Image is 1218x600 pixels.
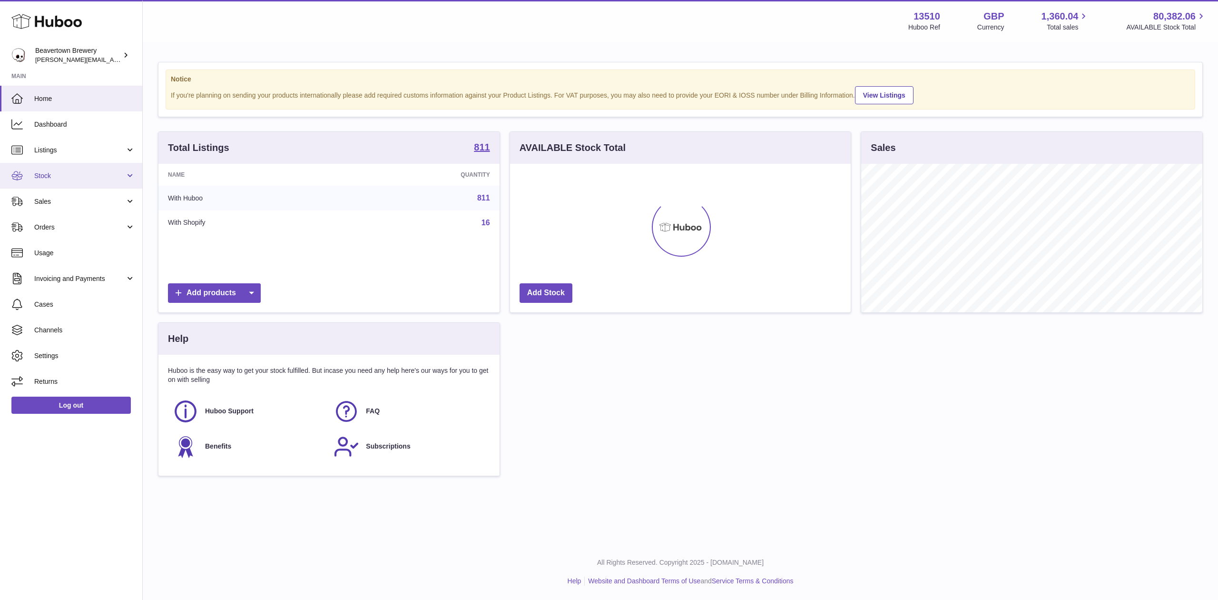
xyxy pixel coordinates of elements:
[585,577,793,586] li: and
[34,197,125,206] span: Sales
[477,194,490,202] a: 811
[520,283,572,303] a: Add Stock
[977,23,1004,32] div: Currency
[171,85,1190,104] div: If you're planning on sending your products internationally please add required customs informati...
[1126,10,1207,32] a: 80,382.06 AVAILABLE Stock Total
[34,326,135,335] span: Channels
[474,142,490,154] a: 811
[712,577,794,585] a: Service Terms & Conditions
[150,558,1210,567] p: All Rights Reserved. Copyright 2025 - [DOMAIN_NAME]
[983,10,1004,23] strong: GBP
[173,399,324,424] a: Huboo Support
[1126,23,1207,32] span: AVAILABLE Stock Total
[205,442,231,451] span: Benefits
[34,94,135,103] span: Home
[568,577,581,585] a: Help
[34,351,135,360] span: Settings
[173,434,324,460] a: Benefits
[913,10,940,23] strong: 13510
[871,141,895,154] h3: Sales
[366,442,410,451] span: Subscriptions
[168,366,490,384] p: Huboo is the easy way to get your stock fulfilled. But incase you need any help here's our ways f...
[34,120,135,129] span: Dashboard
[34,249,135,258] span: Usage
[520,141,626,154] h3: AVAILABLE Stock Total
[1153,10,1196,23] span: 80,382.06
[855,86,913,104] a: View Listings
[34,274,125,283] span: Invoicing and Payments
[168,283,261,303] a: Add products
[168,332,188,345] h3: Help
[366,407,380,416] span: FAQ
[11,397,131,414] a: Log out
[35,56,242,63] span: [PERSON_NAME][EMAIL_ADDRESS][PERSON_NAME][DOMAIN_NAME]
[34,171,125,180] span: Stock
[334,399,485,424] a: FAQ
[34,377,135,386] span: Returns
[342,164,499,186] th: Quantity
[1047,23,1089,32] span: Total sales
[1041,10,1090,32] a: 1,360.04 Total sales
[34,146,125,155] span: Listings
[158,164,342,186] th: Name
[1041,10,1079,23] span: 1,360.04
[908,23,940,32] div: Huboo Ref
[11,48,26,62] img: Matthew.McCormack@beavertownbrewery.co.uk
[205,407,254,416] span: Huboo Support
[34,300,135,309] span: Cases
[158,186,342,210] td: With Huboo
[481,219,490,227] a: 16
[158,210,342,235] td: With Shopify
[168,141,229,154] h3: Total Listings
[35,46,121,64] div: Beavertown Brewery
[171,75,1190,84] strong: Notice
[34,223,125,232] span: Orders
[334,434,485,460] a: Subscriptions
[474,142,490,152] strong: 811
[588,577,700,585] a: Website and Dashboard Terms of Use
